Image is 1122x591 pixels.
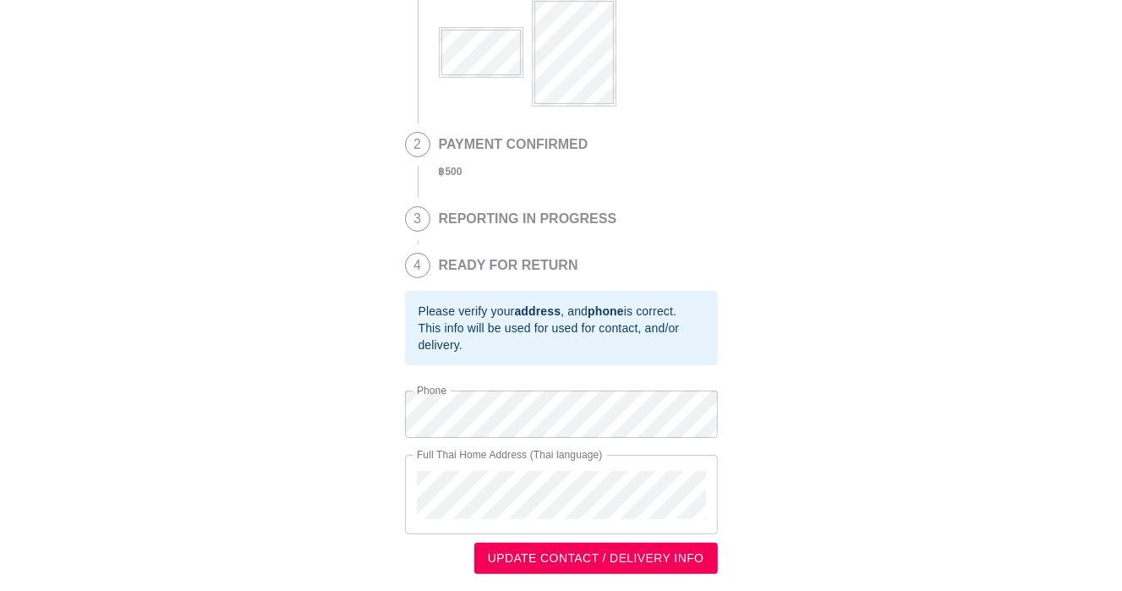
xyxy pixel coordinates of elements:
h2: REPORTING IN PROGRESS [439,211,617,227]
div: Please verify your , and is correct. [419,303,704,320]
span: 2 [406,133,430,156]
span: UPDATE CONTACT / DELIVERY INFO [488,548,704,569]
button: UPDATE CONTACT / DELIVERY INFO [474,543,718,574]
b: ฿ 500 [439,166,462,178]
b: address [514,304,561,318]
h2: READY FOR RETURN [439,258,578,273]
span: 3 [406,207,430,231]
h2: PAYMENT CONFIRMED [439,137,588,152]
b: phone [588,304,624,318]
div: This info will be used for used for contact, and/or delivery. [419,320,704,353]
span: 4 [406,254,430,277]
